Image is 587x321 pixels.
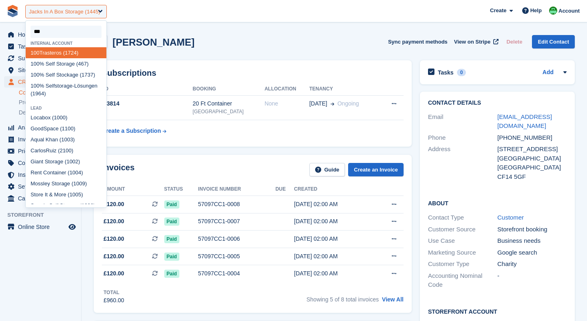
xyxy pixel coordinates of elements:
a: menu [4,122,77,133]
div: 73814 [102,99,193,108]
div: 20 Ft Container [193,99,265,108]
div: Aqual Khan ( 3) [26,134,106,145]
div: Email [428,112,497,131]
div: Giant Storage ( 2) [26,156,106,167]
span: £120.00 [104,269,124,278]
div: Use Case [428,236,497,246]
div: GoodSpace (1 ) [26,123,106,134]
span: 100 [31,72,40,78]
div: 57097CC1-0004 [198,269,276,278]
span: [DATE] [309,99,327,108]
h2: Storefront Account [428,307,567,315]
span: 100 [66,158,75,165]
div: 57097CC1-0006 [198,235,276,243]
div: [DATE] 02:00 AM [294,269,373,278]
div: Storefront booking [497,225,567,234]
a: menu [4,76,77,88]
div: Charity [497,259,567,269]
a: Create an Invoice [348,163,404,176]
div: Address [428,145,497,181]
th: Created [294,183,373,196]
span: CRM [18,76,67,88]
span: Insurance [18,169,67,180]
span: Coupons [18,157,67,169]
a: [EMAIL_ADDRESS][DOMAIN_NAME] [497,113,552,130]
div: [GEOGRAPHIC_DATA] [193,108,265,115]
a: menu [4,134,77,145]
div: % Self Stockage (1737) [26,69,106,80]
div: 57097CC1-0007 [198,217,276,226]
span: Ongoing [338,100,359,107]
div: Contact Type [428,213,497,222]
a: Prospects 2 [19,98,77,107]
th: Allocation [265,83,309,96]
div: None [265,99,309,108]
span: Create [490,7,506,15]
a: menu [4,157,77,169]
div: Customer Type [428,259,497,269]
button: Delete [503,35,525,48]
a: Create a Subscription [102,123,166,139]
a: menu [4,181,77,192]
th: Amount [102,183,164,196]
div: Accounting Nominal Code [428,271,497,290]
div: [GEOGRAPHIC_DATA] [497,163,567,172]
div: £960.00 [104,296,124,305]
div: [DATE] 02:00 AM [294,235,373,243]
span: Help [530,7,542,15]
a: menu [4,41,77,52]
div: 57097CC1-0008 [198,200,276,209]
a: Deals [19,108,77,117]
img: stora-icon-8386f47178a22dfd0bd8f6a31ec36ba5ce8667c1dd55bd0f319d3a0aa187defe.svg [7,5,19,17]
span: £120.00 [104,217,124,226]
span: Invoices [18,134,67,145]
th: Tenancy [309,83,380,96]
a: Guide [309,163,345,176]
a: menu [4,221,77,233]
a: Customer [497,214,524,221]
span: 100 [63,147,72,154]
div: [PHONE_NUMBER] [497,133,567,143]
span: Subscriptions [18,53,67,64]
th: Booking [193,83,265,96]
span: Online Store [18,221,67,233]
span: 100 [31,83,40,89]
div: Locabox ( 0) [26,112,106,123]
span: Prospects [19,99,44,106]
span: Paid [164,253,179,261]
div: Customer Source [428,225,497,234]
span: Showing 5 of 8 total invoices [307,296,379,303]
span: £120.00 [104,200,124,209]
div: Trasteros (1724) [26,47,106,58]
a: View on Stripe [451,35,500,48]
h2: Tasks [438,69,454,76]
span: Settings [18,181,67,192]
div: Marketing Source [428,248,497,257]
div: - [497,271,567,290]
span: Tasks [18,41,67,52]
div: CF14 5GF [497,172,567,182]
div: Internal account [26,41,106,46]
a: menu [4,169,77,180]
th: ID [102,83,193,96]
div: [DATE] 02:00 AM [294,252,373,261]
a: menu [4,64,77,76]
div: 0 [457,69,466,76]
div: [STREET_ADDRESS] [497,145,567,154]
div: Total [104,289,124,296]
span: Paid [164,235,179,243]
div: % Selfstorage-Lösungen (1964) [26,80,106,99]
span: 100 [31,61,40,67]
div: Create a Subscription [102,127,161,135]
div: Jacks In A Box Storage (1445) [29,8,100,16]
span: Sites [18,64,67,76]
span: 100 [69,191,78,198]
th: Due [276,183,294,196]
span: Paid [164,200,179,209]
span: 100 [61,136,70,143]
span: Storefront [7,211,81,219]
div: [GEOGRAPHIC_DATA] [497,154,567,163]
span: Capital [18,193,67,204]
span: 100 [69,169,78,176]
a: Edit Contact [532,35,575,48]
